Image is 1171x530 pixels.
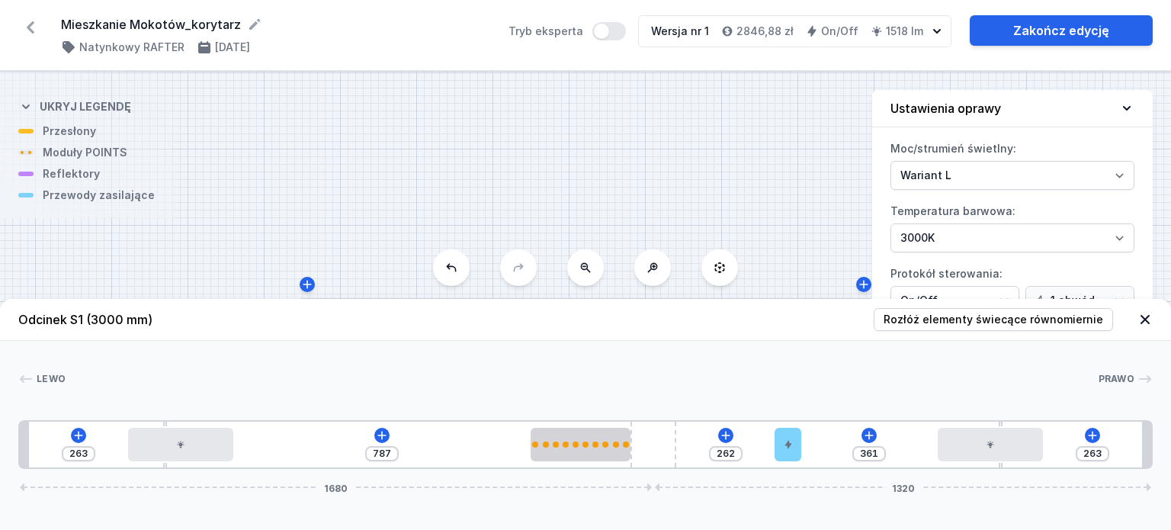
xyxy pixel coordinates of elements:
input: Wymiar [mm] [66,448,91,460]
button: Dodaj element [374,428,390,443]
button: Wersja nr 12846,88 złOn/Off1518 lm [638,15,951,47]
label: Moc/strumień świetlny: [890,137,1134,190]
select: Protokół sterowania: [890,286,1019,315]
label: Tryb eksperta [509,22,626,40]
button: Dodaj element [718,428,733,443]
button: Dodaj element [1085,428,1100,443]
span: Lewo [37,373,66,385]
select: Moc/strumień świetlny: [890,161,1134,190]
span: (3000 mm) [86,312,152,327]
button: Dodaj element [861,428,877,443]
h4: Natynkowy RAFTER [79,40,184,55]
h4: [DATE] [215,40,250,55]
span: Prawo [1099,373,1135,385]
select: Temperatura barwowa: [890,223,1134,252]
h4: 1518 lm [886,24,923,39]
button: Ustawienia oprawy [872,90,1153,127]
span: 1320 [886,483,921,492]
select: Protokół sterowania: [1025,286,1134,315]
div: 10 POINTS module 266mm 50° [531,428,631,461]
h4: 2846,88 zł [736,24,794,39]
h4: On/Off [821,24,858,39]
input: Wymiar [mm] [714,448,738,460]
button: Rozłóż elementy świecące równomiernie [874,308,1113,331]
span: 1680 [318,483,354,492]
div: LED opal module 280mm [938,428,1044,461]
h4: Ustawienia oprawy [890,99,1001,117]
label: Temperatura barwowa: [890,199,1134,252]
div: Hole for power supply cable [775,428,801,461]
button: Tryb eksperta [592,22,626,40]
div: Wersja nr 1 [651,24,709,39]
input: Wymiar [mm] [370,448,394,460]
form: Mieszkanie Mokotów_korytarz [61,15,490,34]
button: Dodaj element [71,428,86,443]
label: Protokół sterowania: [890,262,1134,315]
h4: Odcinek S1 [18,310,152,329]
a: Zakończ edycję [970,15,1153,46]
h4: Ukryj legendę [40,99,131,114]
input: Wymiar [mm] [857,448,881,460]
div: LED opal module 280mm [128,428,234,461]
input: Wymiar [mm] [1080,448,1105,460]
button: Edytuj nazwę projektu [247,17,262,32]
button: Ukryj legendę [18,87,131,124]
span: Rozłóż elementy świecące równomiernie [884,312,1103,327]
